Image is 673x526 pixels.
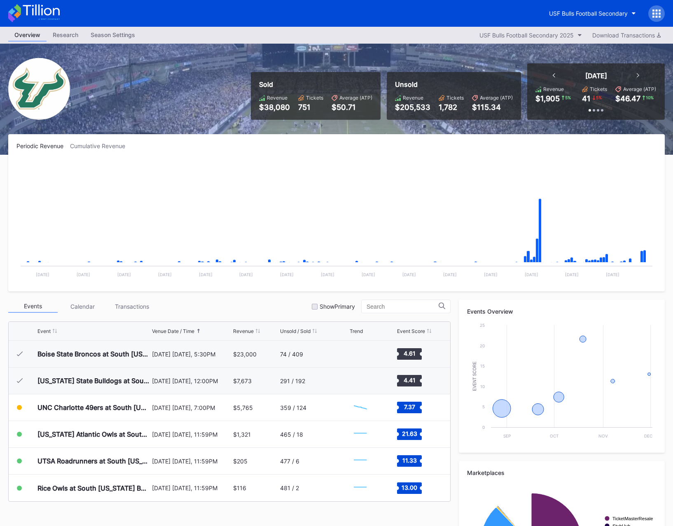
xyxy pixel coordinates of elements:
[397,328,425,334] div: Event Score
[233,484,246,491] div: $116
[8,58,70,120] img: USF_Bulls_Football_Secondary.png
[588,30,665,41] button: Download Transactions
[280,328,311,334] div: Unsold / Sold
[606,272,619,277] text: [DATE]
[8,29,47,42] div: Overview
[595,94,603,101] div: 5 %
[152,458,231,465] div: [DATE] [DATE], 11:59PM
[280,377,305,384] div: 291 / 192
[367,303,439,310] input: Search
[472,103,513,112] div: $115.34
[233,458,248,465] div: $205
[233,431,251,438] div: $1,321
[259,103,290,112] div: $38,080
[404,403,415,410] text: 7.37
[350,424,374,445] svg: Chart title
[480,323,485,328] text: 25
[233,377,252,384] div: $7,673
[36,272,49,277] text: [DATE]
[598,433,608,438] text: Nov
[280,484,299,491] div: 481 / 2
[402,272,416,277] text: [DATE]
[467,321,657,445] svg: Chart title
[350,451,374,471] svg: Chart title
[350,344,374,364] svg: Chart title
[482,404,485,409] text: 5
[199,272,213,277] text: [DATE]
[550,433,558,438] text: Oct
[402,430,417,437] text: 21.63
[84,29,141,41] div: Season Settings
[37,484,150,492] div: Rice Owls at South [US_STATE] Bulls Football
[37,430,150,438] div: [US_STATE] Atlantic Owls at South [US_STATE] Bulls Football
[8,300,58,313] div: Events
[362,272,375,277] text: [DATE]
[467,308,657,315] div: Events Overview
[535,94,560,103] div: $1,905
[443,272,457,277] text: [DATE]
[339,95,372,101] div: Average (ATP)
[320,303,355,310] div: Show Primary
[332,103,372,112] div: $50.71
[350,328,363,334] div: Trend
[645,94,654,101] div: 10 %
[259,80,372,88] div: Sold
[37,377,150,385] div: [US_STATE] State Bulldogs at South [US_STATE] Bulls Football
[403,350,415,357] text: 4.61
[84,29,141,42] a: Season Settings
[592,32,661,39] div: Download Transactions
[233,328,254,334] div: Revenue
[482,425,485,430] text: 0
[467,469,657,476] div: Marketplaces
[402,457,416,464] text: 11.33
[395,80,513,88] div: Unsold
[117,272,131,277] text: [DATE]
[644,433,652,438] text: Dec
[543,6,642,21] button: USF Bulls Football Secondary
[475,30,586,41] button: USF Bulls Football Secondary 2025
[439,103,464,112] div: 1,782
[280,272,294,277] text: [DATE]
[484,272,498,277] text: [DATE]
[582,94,591,103] div: 41
[152,377,231,384] div: [DATE] [DATE], 12:00PM
[479,32,574,39] div: USF Bulls Football Secondary 2025
[306,95,323,101] div: Tickets
[612,516,653,521] text: TicketMasterResale
[152,351,231,358] div: [DATE] [DATE], 5:30PM
[152,484,231,491] div: [DATE] [DATE], 11:59PM
[267,95,287,101] div: Revenue
[47,29,84,42] a: Research
[564,94,572,101] div: 5 %
[16,142,70,149] div: Periodic Revenue
[402,484,417,491] text: 13.00
[472,361,477,391] text: Event Score
[37,328,51,334] div: Event
[585,72,607,80] div: [DATE]
[590,86,607,92] div: Tickets
[70,142,132,149] div: Cumulative Revenue
[280,351,303,358] div: 74 / 409
[280,404,306,411] div: 359 / 124
[446,95,464,101] div: Tickets
[158,272,172,277] text: [DATE]
[107,300,157,313] div: Transactions
[280,431,303,438] div: 465 / 18
[549,10,628,17] div: USF Bulls Football Secondary
[37,457,150,465] div: UTSA Roadrunners at South [US_STATE] Bulls Football
[350,370,374,391] svg: Chart title
[298,103,323,112] div: 751
[152,328,194,334] div: Venue Date / Time
[403,377,415,384] text: 4.41
[480,363,485,368] text: 15
[623,86,656,92] div: Average (ATP)
[480,384,485,389] text: 10
[37,403,150,412] div: UNC Charlotte 49ers at South [US_STATE] Bulls Football
[239,272,253,277] text: [DATE]
[233,404,253,411] div: $5,765
[280,458,299,465] div: 477 / 6
[321,272,334,277] text: [DATE]
[58,300,107,313] div: Calendar
[152,431,231,438] div: [DATE] [DATE], 11:59PM
[615,94,640,103] div: $46.47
